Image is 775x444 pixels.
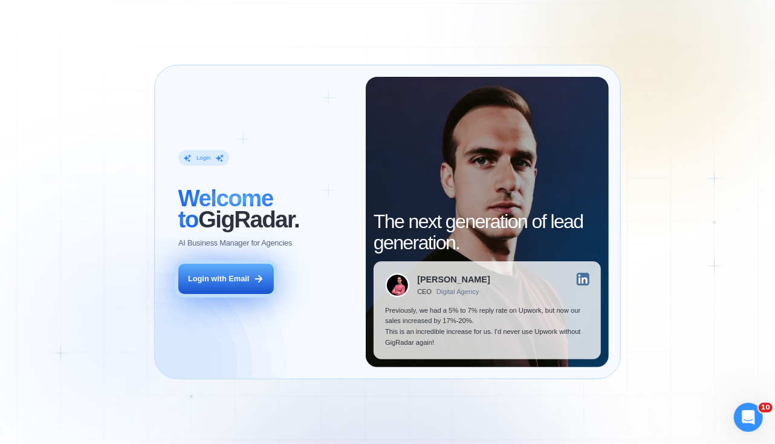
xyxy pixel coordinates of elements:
div: Login with Email [188,273,249,284]
p: AI Business Manager for Agencies [178,238,292,249]
iframe: Intercom live chat [734,403,763,432]
button: Login with Email [178,264,274,294]
div: CEO [417,288,432,296]
div: [PERSON_NAME] [417,275,490,284]
div: Login [196,154,210,162]
h2: The next generation of lead generation. [374,211,601,254]
span: Welcome to [178,185,273,232]
h2: ‍ GigRadar. [178,188,354,230]
span: 10 [759,403,773,413]
div: Digital Agency [436,288,479,296]
p: Previously, we had a 5% to 7% reply rate on Upwork, but now our sales increased by 17%-20%. This ... [385,305,589,348]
